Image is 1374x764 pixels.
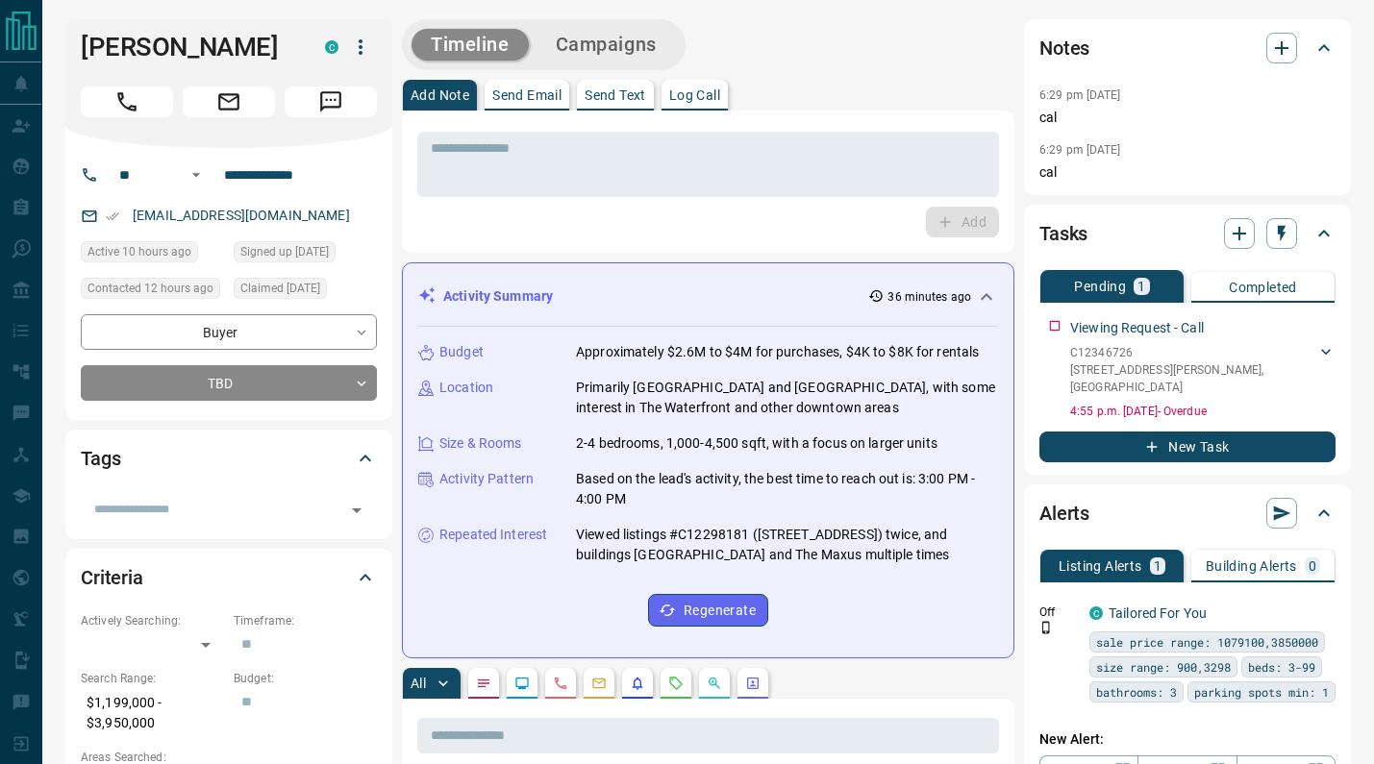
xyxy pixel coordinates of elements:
div: Tasks [1039,210,1336,257]
p: Listing Alerts [1059,559,1142,573]
p: Send Email [492,88,562,102]
span: size range: 900,3298 [1096,657,1231,677]
p: Budget: [234,670,377,687]
span: Message [285,86,377,117]
svg: Requests [668,676,684,691]
span: Email [183,86,275,117]
p: $1,199,000 - $3,950,000 [81,687,224,739]
p: 6:29 pm [DATE] [1039,88,1121,102]
a: [EMAIL_ADDRESS][DOMAIN_NAME] [133,208,350,223]
svg: Agent Actions [745,676,761,691]
div: condos.ca [1089,606,1103,620]
div: condos.ca [325,40,338,54]
p: Activity Pattern [439,469,534,489]
div: Sat Sep 13 2025 [234,241,377,268]
span: parking spots min: 1 [1194,682,1329,702]
h2: Criteria [81,562,143,593]
button: Open [185,163,208,186]
p: Completed [1229,281,1297,294]
button: Timeline [412,29,529,61]
svg: Lead Browsing Activity [514,676,530,691]
div: TBD [81,365,377,401]
div: Sat Sep 13 2025 [234,278,377,305]
div: Criteria [81,555,377,601]
div: Sun Sep 14 2025 [81,278,224,305]
span: beds: 3-99 [1248,657,1315,677]
span: Signed up [DATE] [240,242,329,261]
p: Budget [439,342,484,362]
h2: Alerts [1039,498,1089,529]
p: 0 [1309,559,1316,573]
p: 6:29 pm [DATE] [1039,143,1121,157]
div: Buyer [81,314,377,350]
svg: Calls [553,676,568,691]
h2: Tasks [1039,218,1087,249]
p: Timeframe: [234,612,377,629]
svg: Listing Alerts [630,676,645,691]
svg: Push Notification Only [1039,621,1053,634]
p: Off [1039,604,1078,621]
button: New Task [1039,431,1336,462]
p: Pending [1074,280,1126,293]
span: Contacted 12 hours ago [87,279,213,298]
p: [STREET_ADDRESS][PERSON_NAME] , [GEOGRAPHIC_DATA] [1070,361,1316,396]
p: Primarily [GEOGRAPHIC_DATA] and [GEOGRAPHIC_DATA], with some interest in The Waterfront and other... [576,378,998,418]
p: Search Range: [81,670,224,687]
div: Notes [1039,25,1336,71]
p: Building Alerts [1206,559,1297,573]
div: Tags [81,435,377,481]
p: 2-4 bedrooms, 1,000-4,500 sqft, with a focus on larger units [576,433,937,454]
p: C12346726 [1070,344,1316,361]
p: Viewed listings #C12298181 ([STREET_ADDRESS]) twice, and buildings [GEOGRAPHIC_DATA] and The Maxu... [576,525,998,565]
button: Campaigns [537,29,676,61]
p: Viewing Request - Call [1070,318,1204,338]
p: Add Note [411,88,469,102]
p: Location [439,378,493,398]
svg: Notes [476,676,491,691]
div: C12346726[STREET_ADDRESS][PERSON_NAME],[GEOGRAPHIC_DATA] [1070,340,1336,400]
a: Tailored For You [1109,605,1207,621]
span: Claimed [DATE] [240,279,320,298]
span: bathrooms: 3 [1096,682,1177,702]
svg: Emails [591,676,607,691]
p: Approximately $2.6M to $4M for purchases, $4K to $8K for rentals [576,342,979,362]
p: Log Call [669,88,720,102]
div: Sun Sep 14 2025 [81,241,224,268]
p: Based on the lead's activity, the best time to reach out is: 3:00 PM - 4:00 PM [576,469,998,509]
h2: Notes [1039,33,1089,63]
span: sale price range: 1079100,3850000 [1096,632,1318,652]
p: 1 [1137,280,1145,293]
span: Active 10 hours ago [87,242,191,261]
svg: Email Verified [106,209,119,223]
button: Regenerate [648,594,768,627]
p: New Alert: [1039,729,1336,750]
p: Size & Rooms [439,433,522,454]
p: Send Text [585,88,646,102]
h1: [PERSON_NAME] [81,32,296,62]
h2: Tags [81,443,120,474]
div: Activity Summary36 minutes ago [418,279,998,314]
p: Actively Searching: [81,612,224,629]
div: Alerts [1039,490,1336,536]
p: 1 [1154,559,1162,573]
p: cal [1039,108,1336,128]
svg: Opportunities [707,676,722,691]
p: cal [1039,162,1336,183]
p: All [411,677,426,690]
p: Repeated Interest [439,525,547,545]
span: Call [81,86,173,117]
p: 4:55 p.m. [DATE] - Overdue [1070,403,1336,420]
button: Open [343,497,370,524]
p: Activity Summary [443,286,553,307]
p: 36 minutes ago [887,288,971,306]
